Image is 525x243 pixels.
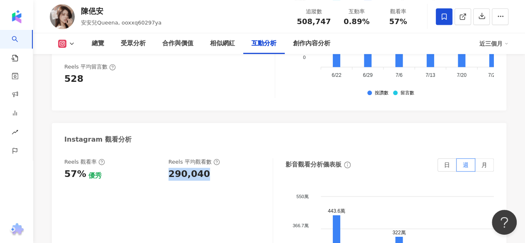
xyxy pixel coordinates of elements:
tspan: 366.7萬 [293,223,309,228]
div: 按讚數 [374,91,388,96]
span: info-circle [343,160,352,169]
div: 受眾分析 [121,39,146,49]
img: logo icon [10,10,23,23]
tspan: 7/13 [425,72,435,78]
div: Instagram 觀看分析 [64,135,132,144]
span: 月 [481,162,487,168]
div: 近三個月 [479,37,508,50]
img: chrome extension [9,223,25,236]
div: 留言數 [400,91,414,96]
tspan: 6/22 [332,72,342,78]
div: 相似網紅 [210,39,235,49]
iframe: Help Scout Beacon - Open [492,210,517,235]
span: 57% [389,17,407,26]
div: 528 [64,73,83,86]
div: 優秀 [88,171,102,180]
span: 週 [463,162,469,168]
tspan: 0 [303,54,305,59]
div: 總覽 [92,39,104,49]
div: 57% [64,168,86,181]
div: 影音觀看分析儀表板 [286,160,342,169]
tspan: 7/20 [457,72,466,78]
div: 互動率 [341,7,372,16]
div: 290,040 [168,168,210,181]
img: KOL Avatar [50,4,75,29]
tspan: 550萬 [296,194,308,199]
div: Reels 平均觀看數 [168,158,220,166]
div: 互動分析 [252,39,276,49]
div: Reels 觀看率 [64,158,105,166]
div: 觀看率 [382,7,414,16]
div: Reels 平均留言數 [64,63,116,71]
span: 508,747 [297,17,331,26]
tspan: 7/6 [396,72,403,78]
span: 安安兒Queena, ooxxq60297ya [81,20,161,26]
tspan: 7/27 [488,72,498,78]
div: 陳俋安 [81,6,161,16]
span: rise [12,124,18,142]
div: 創作內容分析 [293,39,330,49]
tspan: 6/29 [363,72,373,78]
div: 合作與價值 [162,39,193,49]
span: 0.89% [344,17,369,26]
span: 日 [444,162,450,168]
a: search [12,30,28,62]
div: 追蹤數 [297,7,331,16]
